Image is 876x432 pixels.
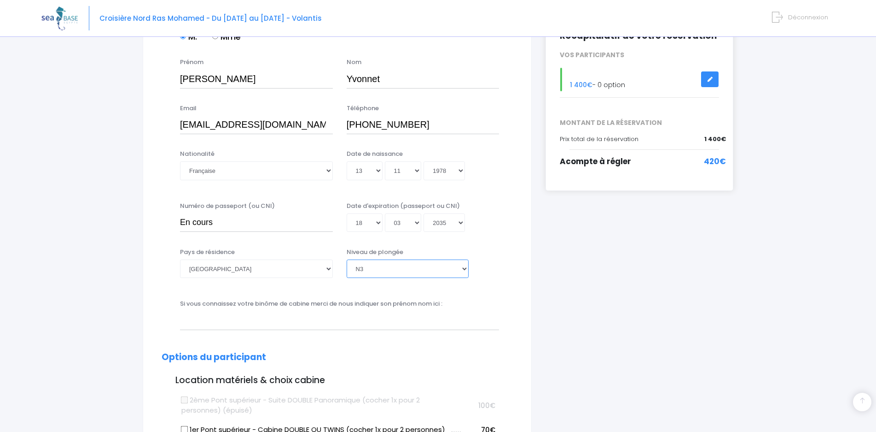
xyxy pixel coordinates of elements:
[180,201,275,211] label: Numéro de passeport (ou CNI)
[162,375,513,386] h3: Location matériels & choix cabine
[704,135,726,144] span: 1 400€
[180,299,442,308] label: Si vous connaissez votre binôme de cabine merci de nous indiquer son prénom nom ici :
[788,13,828,22] span: Déconnexion
[347,248,403,257] label: Niveau de plongée
[553,68,726,91] div: - 0 option
[180,58,203,67] label: Prénom
[180,104,197,113] label: Email
[560,135,638,143] span: Prix total de la réservation
[347,104,379,113] label: Téléphone
[347,58,361,67] label: Nom
[704,156,726,168] span: 420€
[570,80,592,89] span: 1 400€
[347,201,460,211] label: Date d'expiration (passeport ou CNI)
[180,248,235,257] label: Pays de résidence
[553,118,726,128] span: MONTANT DE LA RÉSERVATION
[99,13,322,23] span: Croisière Nord Ras Mohamed - Du [DATE] au [DATE] - Volantis
[560,30,719,41] h2: Récapitulatif de votre réservation
[478,401,495,410] span: 100€
[180,149,215,159] label: Nationalité
[347,149,403,159] label: Date de naissance
[181,396,188,403] input: 2ème Pont supérieur - Suite DOUBLE Panoramique (cocher 1x pour 2 personnes) (épuisé)
[181,395,461,416] label: 2ème Pont supérieur - Suite DOUBLE Panoramique (cocher 1x pour 2 personnes) (épuisé)
[162,352,513,363] h2: Options du participant
[553,50,726,60] div: VOS PARTICIPANTS
[560,156,631,167] span: Acompte à régler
